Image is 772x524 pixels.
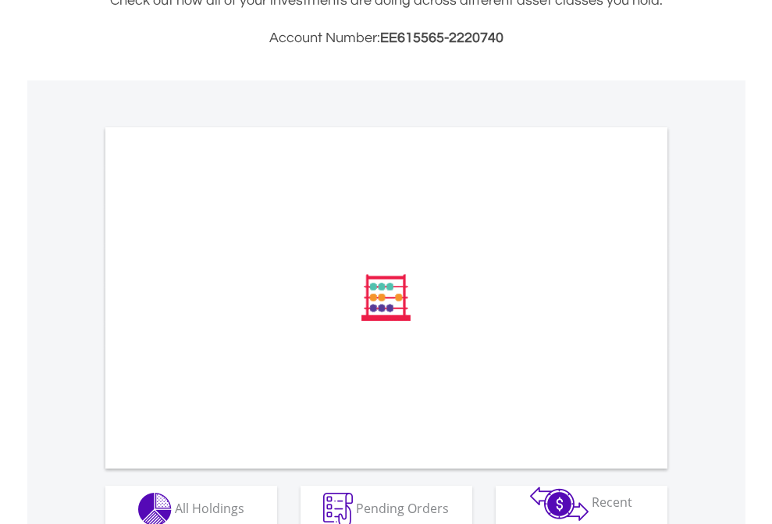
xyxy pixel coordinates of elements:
[175,499,244,516] span: All Holdings
[356,499,449,516] span: Pending Orders
[105,27,667,49] h3: Account Number:
[380,30,503,45] span: EE615565-2220740
[530,487,589,521] img: transactions-zar-wht.png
